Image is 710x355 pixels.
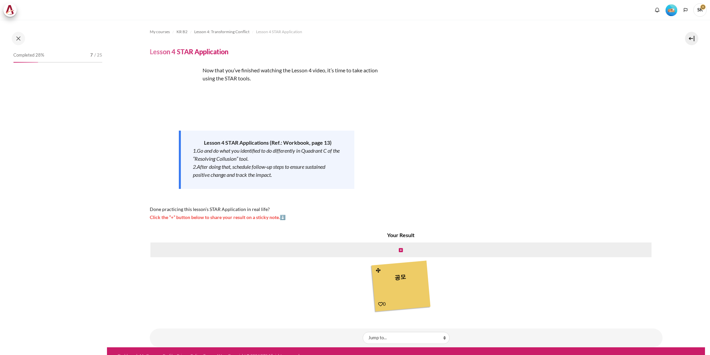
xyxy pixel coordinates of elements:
span: SK [693,3,707,17]
img: Level #2 [666,4,677,16]
section: Content [107,20,705,347]
span: Now that you’ve finished watching the Lesson 4 video, it’s time to take action using the STAR tools. [203,67,378,81]
nav: Navigation bar [150,26,663,37]
span: / 25 [94,52,102,59]
strong: Lesson 4 STAR Applications (Ref.: Workbook, page 13) [204,139,332,146]
span: Click the “+” button below to share your result on a sticky note.⬇️ [150,214,285,220]
button: Languages [681,5,691,15]
em: 2.After doing that, schedule follow-up steps to ensure sustained positive change and track the im... [193,163,325,178]
div: 28% [13,62,38,63]
h4: Lesson 4 STAR Application [150,47,228,56]
div: 0 [378,300,386,308]
a: Level #2 [663,4,680,16]
a: KR B2 [176,28,188,36]
span: Completed 28% [13,52,44,59]
i: Create new note in this column [399,248,403,253]
h4: Your Result [150,231,652,239]
span: KR B2 [176,29,188,35]
span: Done practicing this lesson’s STAR Application in real life? [150,206,270,212]
i: Drag and drop this note [375,268,381,273]
em: 1.Go and do what you identified to do differently in Quadrant C of the “Resolving Collusion” tool. [193,147,340,162]
i: Add a Like [378,302,383,307]
a: User menu [693,3,707,17]
span: My courses [150,29,170,35]
span: Lesson 4 STAR Application [256,29,302,35]
a: My courses [150,28,170,36]
a: Architeck Architeck [3,3,20,17]
div: Show notification window with no new notifications [652,5,662,15]
a: Lesson 4 STAR Application [256,28,302,36]
span: Lesson 4: Transforming Conflict [194,29,249,35]
a: Lesson 4: Transforming Conflict [194,28,249,36]
img: trfyu [150,66,200,117]
img: Architeck [5,5,15,15]
span: 7 [90,52,93,59]
div: 공모 [375,269,426,301]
